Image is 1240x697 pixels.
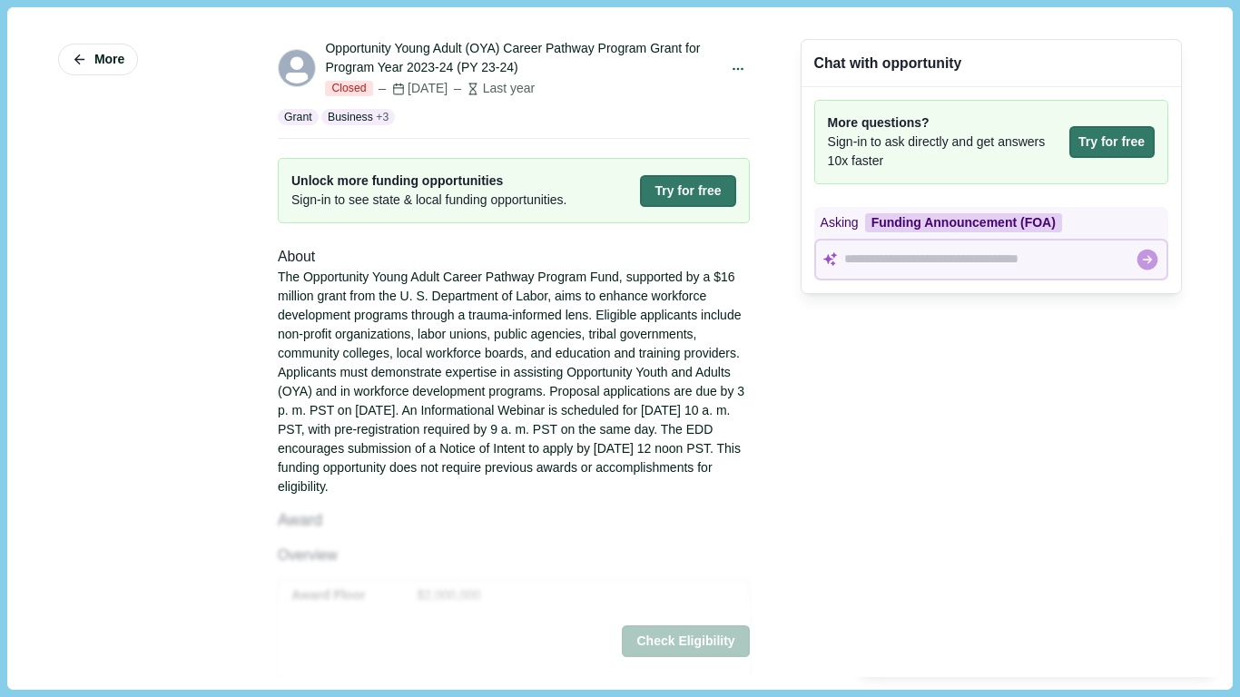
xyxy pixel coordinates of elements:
button: Try for free [640,175,735,207]
div: Chat with opportunity [814,53,962,74]
div: Asking [814,207,1168,239]
p: Grant [284,109,312,125]
button: More [58,44,138,75]
span: More [94,52,124,67]
span: Sign-in to see state & local funding opportunities. [291,191,567,210]
div: Opportunity Young Adult (OYA) Career Pathway Program Grant for Program Year 2023-24 (PY 23-24) [325,39,720,77]
span: Sign-in to ask directly and get answers 10x faster [828,133,1063,171]
div: The Opportunity Young Adult Career Pathway Program Fund, supported by a $16 million grant from th... [278,268,750,496]
div: [DATE] [376,79,448,98]
button: Try for free [1069,126,1155,158]
span: + 3 [376,109,389,125]
div: Last year [451,79,536,98]
div: About [278,246,750,269]
div: Funding Announcement (FOA) [865,213,1062,232]
svg: avatar [279,50,315,86]
span: Unlock more funding opportunities [291,172,567,191]
span: Closed [325,81,372,97]
span: More questions? [828,113,1063,133]
button: Check Eligibility [622,626,749,658]
p: Business [328,109,373,125]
